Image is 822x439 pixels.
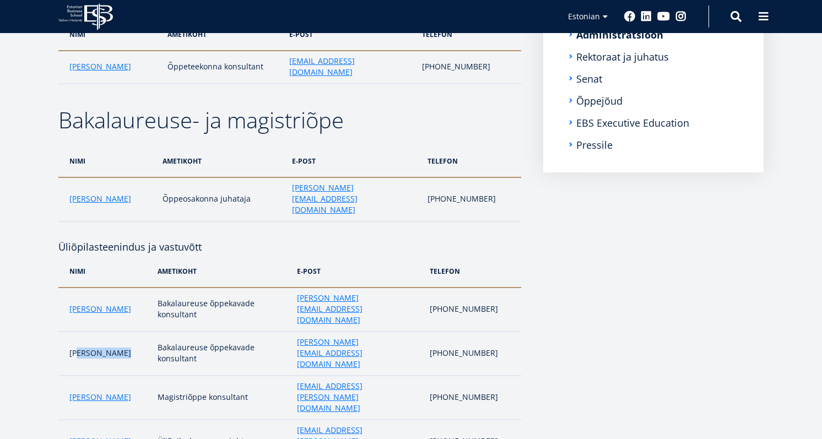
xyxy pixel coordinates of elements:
a: [PERSON_NAME] [69,193,131,204]
th: e-post [291,255,424,288]
th: ametikoht [162,18,283,51]
a: Instagram [675,11,686,22]
td: [PHONE_NUMBER] [424,332,521,376]
th: telefon [417,18,521,51]
a: [PERSON_NAME] [69,303,131,315]
a: Administratsioon [576,29,663,40]
th: nimi [58,145,157,177]
h2: Bakalaureuse- ja magistriõpe [58,106,521,134]
td: Magistriõppe konsultant [152,376,291,420]
a: EBS Executive Education [576,117,689,128]
td: [PHONE_NUMBER] [424,376,521,420]
a: [EMAIL_ADDRESS][PERSON_NAME][DOMAIN_NAME] [297,381,418,414]
th: e-post [286,145,422,177]
th: ametikoht [152,255,291,288]
a: Youtube [657,11,670,22]
a: [PERSON_NAME][EMAIL_ADDRESS][DOMAIN_NAME] [297,292,418,326]
h4: Üliõpilasteenindus ja vastuvõtt [58,222,521,255]
td: Bakalaureuse õppekavade konsultant [152,332,291,376]
a: [PERSON_NAME] [69,392,131,403]
td: Õppeosakonna juhataja [157,177,286,221]
th: nimi [58,255,152,288]
a: Linkedin [641,11,652,22]
td: Õppeteekonna konsultant [162,51,283,84]
a: [PERSON_NAME][EMAIL_ADDRESS][DOMAIN_NAME] [297,337,418,370]
th: nimi [58,18,162,51]
td: [PHONE_NUMBER] [422,177,521,221]
th: telefon [422,145,521,177]
th: ametikoht [157,145,286,177]
td: [PHONE_NUMBER] [424,288,521,332]
th: e-post [284,18,417,51]
a: Õppejõud [576,95,623,106]
a: [EMAIL_ADDRESS][DOMAIN_NAME] [289,56,411,78]
a: Rektoraat ja juhatus [576,51,669,62]
a: Senat [576,73,602,84]
a: [PERSON_NAME][EMAIL_ADDRESS][DOMAIN_NAME] [292,182,417,215]
a: Pressile [576,139,613,150]
td: [PHONE_NUMBER] [417,51,521,84]
td: [PERSON_NAME] [58,332,152,376]
th: telefon [424,255,521,288]
a: Facebook [624,11,635,22]
a: [PERSON_NAME] [69,61,131,72]
td: Bakalaureuse õppekavade konsultant [152,288,291,332]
